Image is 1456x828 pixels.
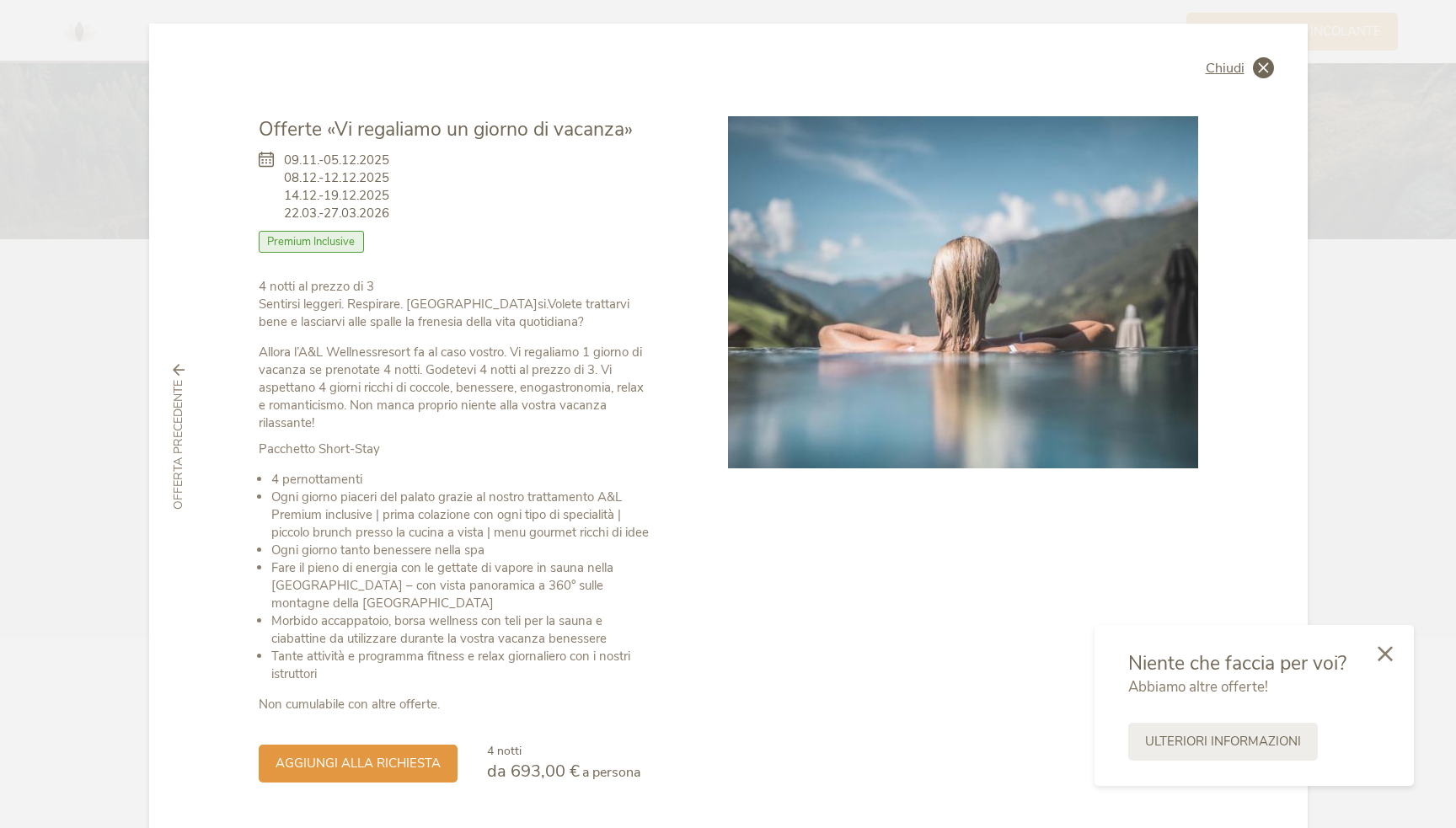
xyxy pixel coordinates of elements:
img: Offerte «Vi regaliamo un giorno di vacanza» [728,116,1198,468]
span: Offerta precedente [170,380,187,510]
li: Fare il pieno di energia con le gettate di vapore in sauna nella [GEOGRAPHIC_DATA] – con vista pa... [271,559,653,612]
p: Allora l’A&L Wellnessresort fa al caso vostro. Vi regaliamo 1 giorno di vacanza se prenotate 4 no... [259,344,653,432]
span: Niente che faccia per voi? [1128,650,1346,676]
strong: Volete trattarvi bene e lasciarvi alle spalle la frenesia della vita quotidiana? [259,296,629,330]
li: 4 pernottamenti [271,471,653,489]
li: Morbido accappatoio, borsa wellness con teli per la sauna e ciabattine da utilizzare durante la v... [271,612,653,648]
span: Chiudi [1206,61,1245,75]
span: 09.11.-05.12.2025 08.12.-12.12.2025 14.12.-19.12.2025 22.03.-27.03.2026 [284,152,389,222]
li: Ogni giorno tanto benessere nella spa [271,542,653,559]
li: Ogni giorno piaceri del palato grazie al nostro trattamento A&L Premium inclusive | prima colazio... [271,489,653,542]
span: Premium Inclusive [259,231,365,253]
span: Abbiamo altre offerte! [1128,677,1268,697]
p: Sentirsi leggeri. Respirare. [GEOGRAPHIC_DATA]si. [259,278,653,331]
span: Ulteriori informazioni [1145,733,1301,751]
strong: Pacchetto Short-Stay [259,441,380,457]
strong: 4 notti al prezzo di 3 [259,278,374,295]
span: Offerte «Vi regaliamo un giorno di vacanza» [259,116,633,142]
a: Ulteriori informazioni [1128,723,1318,761]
